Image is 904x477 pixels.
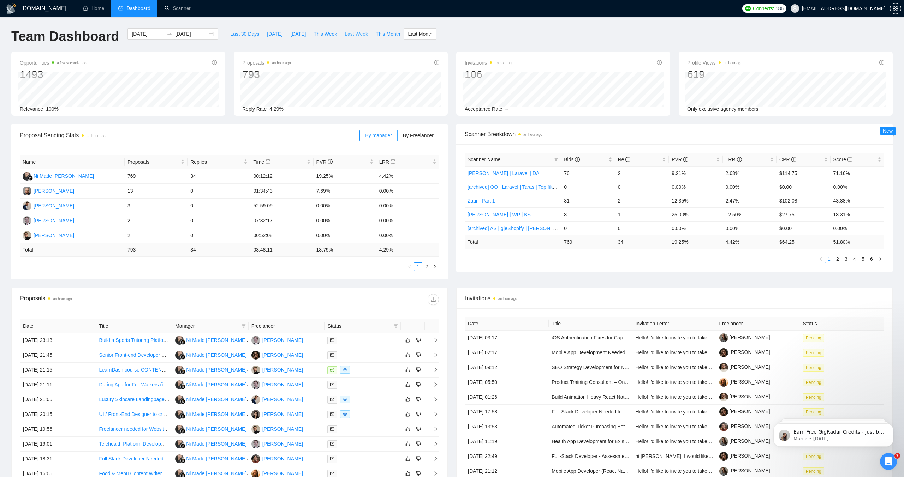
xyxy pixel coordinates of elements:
[186,366,246,374] div: Ni Made [PERSON_NAME]
[262,336,303,344] div: [PERSON_NAME]
[803,394,827,400] a: Pending
[175,470,246,476] a: NMNi Made [PERSON_NAME]
[180,340,185,345] img: gigradar-bm.png
[404,380,412,389] button: like
[330,412,334,416] span: mail
[405,426,410,432] span: like
[405,456,410,461] span: like
[20,68,87,81] div: 1493
[552,409,682,415] a: Full-Stack Developer Needed to Build Marketplace Platform
[834,255,841,263] a: 2
[180,355,185,360] img: gigradar-bm.png
[175,381,246,387] a: NMNi Made [PERSON_NAME]
[180,384,185,389] img: gigradar-bm.png
[842,255,850,263] li: 3
[290,30,306,38] span: [DATE]
[11,28,119,45] h1: Team Dashboard
[188,155,250,169] th: Replies
[719,334,770,340] a: [PERSON_NAME]
[269,106,284,112] span: 4.29%
[34,217,74,224] div: [PERSON_NAME]
[416,471,421,476] span: dislike
[468,157,500,162] span: Scanner Name
[314,30,337,38] span: This Week
[803,468,827,474] a: Pending
[414,366,423,374] button: dislike
[405,397,410,402] span: like
[803,334,824,342] span: Pending
[251,411,303,417] a: AP[PERSON_NAME]
[57,61,86,65] time: a few seconds ago
[180,458,185,463] img: gigradar-bm.png
[414,425,423,433] button: dislike
[414,351,423,359] button: dislike
[819,257,823,261] span: left
[251,441,303,446] a: VP[PERSON_NAME]
[186,410,246,418] div: Ni Made [PERSON_NAME]
[416,397,421,402] span: dislike
[251,352,303,357] a: AS[PERSON_NAME]
[876,255,884,263] li: Next Page
[262,440,303,448] div: [PERSON_NAME]
[23,187,31,195] img: ZA
[251,426,303,431] a: TO[PERSON_NAME]
[414,263,422,271] a: 1
[175,396,246,402] a: NMNi Made [PERSON_NAME]
[167,31,172,37] span: to
[404,440,412,448] button: like
[552,439,665,444] a: Health App Development for Existing App (Phase 2)
[803,393,824,401] span: Pending
[262,396,303,403] div: [PERSON_NAME]
[251,425,260,434] img: TO
[552,335,683,340] a: iOS Authentication Fixes for Capacitor-Wrapped Next.js App
[23,188,74,193] a: ZA[PERSON_NAME]
[883,128,893,134] span: New
[175,336,184,345] img: NM
[416,367,421,373] span: dislike
[330,442,334,446] span: mail
[719,349,770,355] a: [PERSON_NAME]
[251,351,260,360] img: AS
[753,5,774,12] span: Connects:
[392,321,399,331] span: filter
[414,410,423,418] button: dislike
[175,352,246,357] a: NMNi Made [PERSON_NAME]
[465,106,502,112] span: Acceptance Rate
[414,380,423,389] button: dislike
[465,59,513,67] span: Invitations
[405,382,410,387] span: like
[118,6,123,11] span: dashboard
[83,5,104,11] a: homeHome
[20,131,359,140] span: Proposal Sending Stats
[262,381,303,388] div: [PERSON_NAME]
[523,133,542,137] time: an hour ago
[428,297,439,302] span: download
[267,30,282,38] span: [DATE]
[405,337,410,343] span: like
[186,396,246,403] div: Ni Made [PERSON_NAME]
[251,470,303,476] a: AS[PERSON_NAME]
[251,380,260,389] img: VP
[330,382,334,387] span: mail
[99,337,235,343] a: Build a Sports Tutoring Platform Similar to Wyzant for Football
[803,379,827,385] a: Pending
[403,133,434,138] span: By Freelancer
[890,6,901,11] a: setting
[880,453,897,470] iframe: Intercom live chat
[404,336,412,344] button: like
[431,262,439,271] li: Next Page
[262,410,303,418] div: [PERSON_NAME]
[719,452,728,461] img: c1BuND3VkBVuWntuf0lJmTgdyakNMrBjeKnbp8xPJ6aPYAP9U1acCCSoLCuHgne329
[175,366,184,374] img: NM
[416,441,421,447] span: dislike
[23,216,31,225] img: VP
[416,456,421,461] span: dislike
[465,68,513,81] div: 106
[230,30,259,38] span: Last 30 Days
[404,28,436,40] button: Last Month
[175,380,184,389] img: NM
[330,427,334,431] span: mail
[719,437,728,446] img: c15medkcDpTp75YFDeYYy7OmdKzmSEh7aqDUZaNu5wJiriUZritPY9JHcNVmlLKInP
[186,440,246,448] div: Ni Made [PERSON_NAME]
[416,411,421,417] span: dislike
